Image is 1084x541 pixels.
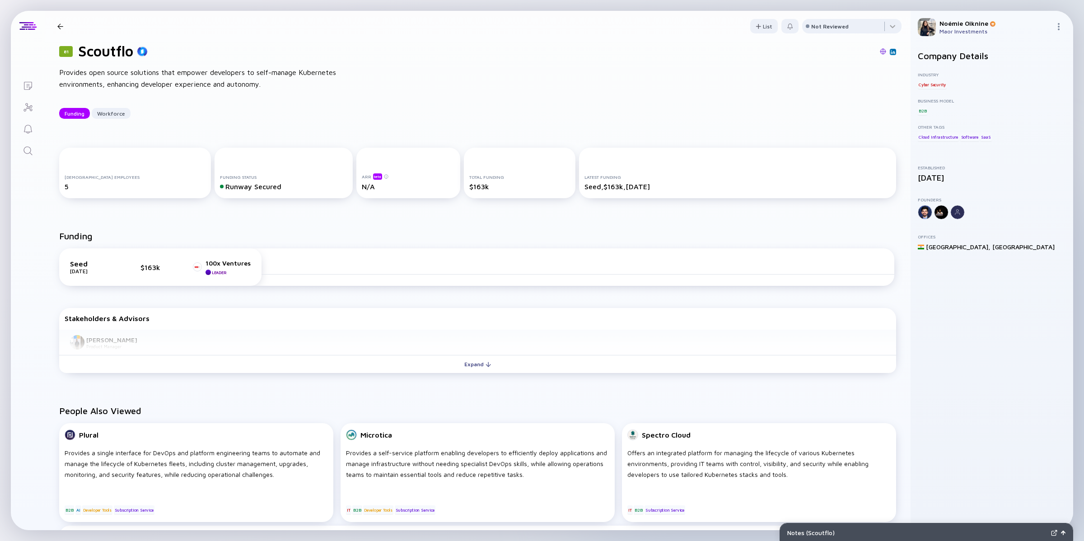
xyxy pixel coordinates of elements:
[584,174,891,180] div: Latest Funding
[939,19,1051,27] div: Noémie Oiknine
[114,505,154,514] div: Subscription Service
[880,48,886,55] img: Scoutflo Website
[352,505,362,514] div: B2B
[92,108,131,119] button: Workforce
[469,182,570,191] div: $163k
[79,431,98,439] div: Plural
[584,182,891,191] div: Seed, $163k, [DATE]
[750,19,778,33] button: List
[459,357,496,371] div: Expand
[220,174,347,180] div: Funding Status
[395,505,435,514] div: Subscription Service
[811,23,849,30] div: Not Reviewed
[92,107,131,121] div: Workforce
[469,174,570,180] div: Total Funding
[140,263,168,271] div: $163k
[918,80,947,89] div: Cyber Security
[65,314,891,322] div: Stakeholders & Advisors
[360,431,392,439] div: Microtica
[341,423,615,526] a: MicroticaProvides a self-service platform enabling developers to efficiently deploy applications ...
[82,505,112,514] div: Developer Tools
[627,505,633,514] div: IT
[346,505,351,514] div: IT
[634,505,643,514] div: B2B
[65,448,328,491] div: Provides a single interface for DevOps and platform engineering teams to automate and manage the ...
[926,243,991,251] div: [GEOGRAPHIC_DATA] ,
[891,50,895,54] img: Scoutflo Linkedin Page
[11,117,45,139] a: Reminders
[939,28,1051,35] div: Maor Investments
[212,270,226,275] div: Leader
[918,124,1066,130] div: Other Tags
[918,72,1066,77] div: Industry
[70,260,115,268] div: Seed
[918,132,959,141] div: Cloud Infrastructure
[65,174,206,180] div: [DEMOGRAPHIC_DATA] Employees
[918,51,1066,61] h2: Company Details
[11,74,45,96] a: Lists
[918,197,1066,202] div: Founders
[59,67,348,90] div: Provides open source solutions that empower developers to self-manage Kubernetes environments, en...
[59,423,333,526] a: PluralProvides a single interface for DevOps and platform engineering teams to automate and manag...
[645,505,685,514] div: Subscription Service
[59,406,896,416] h2: People Also Viewed
[346,448,609,491] div: Provides a self-service platform enabling developers to efficiently deploy applications and manag...
[59,231,93,241] h2: Funding
[918,18,936,36] img: Noémie Profile Picture
[11,96,45,117] a: Investor Map
[642,431,691,439] div: Spectro Cloud
[787,529,1047,536] div: Notes ( Scoutflo )
[373,173,382,180] div: beta
[627,448,891,491] div: Offers an integrated platform for managing the lifecycle of various Kubernetes environments, prov...
[918,106,927,115] div: B2B
[980,132,991,141] div: SaaS
[918,165,1066,170] div: Established
[918,244,924,250] img: India Flag
[59,355,896,373] button: Expand
[1061,531,1065,535] img: Open Notes
[59,46,73,57] div: 81
[193,259,251,275] a: 100x VenturesLeader
[11,139,45,161] a: Search
[65,505,74,514] div: B2B
[918,234,1066,239] div: Offices
[362,182,454,191] div: N/A
[1051,530,1057,536] img: Expand Notes
[75,505,81,514] div: AI
[918,173,1066,182] div: [DATE]
[59,107,90,121] div: Funding
[992,243,1055,251] div: [GEOGRAPHIC_DATA]
[65,182,206,191] div: 5
[362,173,454,180] div: ARR
[78,42,133,60] h1: Scoutflo
[70,268,115,275] div: [DATE]
[363,505,393,514] div: Developer Tools
[59,108,90,119] button: Funding
[918,98,1066,103] div: Business Model
[960,132,979,141] div: Software
[1055,23,1062,30] img: Menu
[206,259,251,267] div: 100x Ventures
[220,182,347,191] div: Runway Secured
[622,423,896,526] a: Spectro CloudOffers an integrated platform for managing the lifecycle of various Kubernetes envir...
